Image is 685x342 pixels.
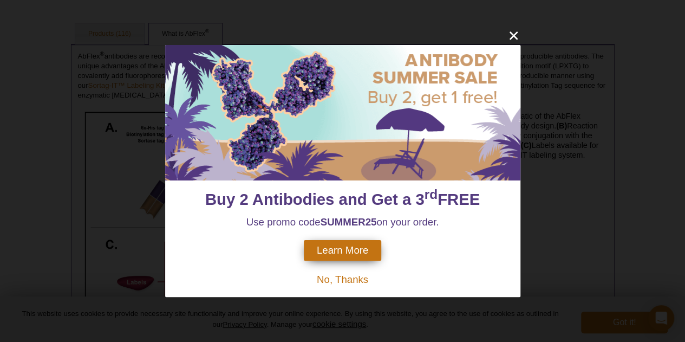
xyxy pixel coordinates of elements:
button: close [507,29,520,42]
span: Learn More [317,244,368,256]
span: Use promo code on your order. [246,216,439,228]
span: No, Thanks [317,274,368,285]
strong: SUMMER25 [321,216,377,228]
span: Buy 2 Antibodies and Get a 3 FREE [205,190,480,208]
sup: rd [425,188,438,202]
